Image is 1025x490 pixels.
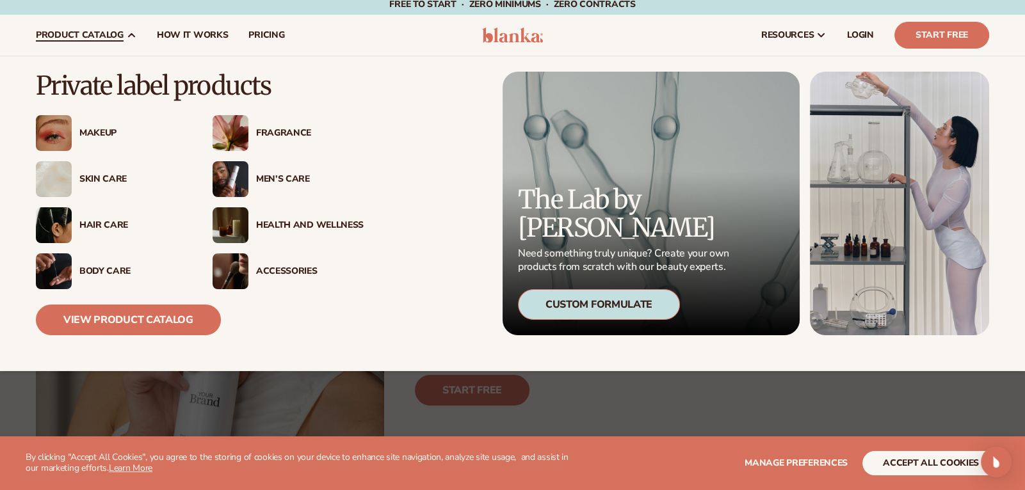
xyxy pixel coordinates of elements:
div: Body Care [79,266,187,277]
button: Manage preferences [745,451,848,475]
div: Open Intercom Messenger [981,447,1012,477]
img: Cream moisturizer swatch. [36,161,72,197]
span: LOGIN [847,30,874,40]
a: Pink blooming flower. Fragrance [213,115,364,151]
img: Female with glitter eye makeup. [36,115,72,151]
div: Accessories [256,266,364,277]
img: Pink blooming flower. [213,115,248,151]
img: Female in lab with equipment. [810,72,989,335]
div: Custom Formulate [518,289,680,320]
button: accept all cookies [862,451,999,475]
a: Female with makeup brush. Accessories [213,253,364,289]
img: logo [482,28,543,43]
a: Female hair pulled back with clips. Hair Care [36,207,187,243]
div: Men’s Care [256,174,364,185]
div: Fragrance [256,128,364,139]
a: How It Works [147,15,239,56]
span: Manage preferences [745,457,848,469]
a: Male holding moisturizer bottle. Men’s Care [213,161,364,197]
p: Need something truly unique? Create your own products from scratch with our beauty experts. [518,247,733,274]
a: Learn More [109,462,152,474]
a: Candles and incense on table. Health And Wellness [213,207,364,243]
a: Female with glitter eye makeup. Makeup [36,115,187,151]
a: View Product Catalog [36,304,221,335]
span: pricing [248,30,284,40]
a: product catalog [26,15,147,56]
a: resources [751,15,837,56]
img: Female hair pulled back with clips. [36,207,72,243]
img: Female with makeup brush. [213,253,248,289]
span: resources [761,30,814,40]
img: Candles and incense on table. [213,207,248,243]
p: Private label products [36,72,364,100]
p: The Lab by [PERSON_NAME] [518,186,733,242]
div: Skin Care [79,174,187,185]
p: By clicking "Accept All Cookies", you agree to the storing of cookies on your device to enhance s... [26,452,579,474]
div: Makeup [79,128,187,139]
a: Start Free [894,22,989,49]
a: LOGIN [837,15,884,56]
span: How It Works [157,30,229,40]
a: pricing [238,15,295,56]
img: Male hand applying moisturizer. [36,253,72,289]
a: Microscopic product formula. The Lab by [PERSON_NAME] Need something truly unique? Create your ow... [503,72,800,335]
img: Male holding moisturizer bottle. [213,161,248,197]
div: Health And Wellness [256,220,364,231]
a: Male hand applying moisturizer. Body Care [36,253,187,289]
span: product catalog [36,30,124,40]
a: Cream moisturizer swatch. Skin Care [36,161,187,197]
div: Hair Care [79,220,187,231]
